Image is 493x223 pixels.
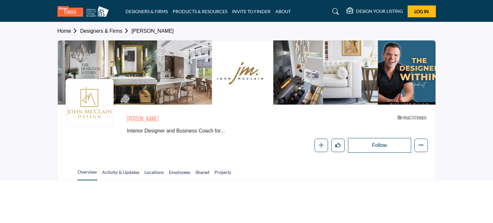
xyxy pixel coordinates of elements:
a: Overview [77,168,97,180]
a: Locations [144,169,164,180]
span: Interior Designer and Business Coach for Designers [127,127,332,135]
img: site Logo [57,6,112,17]
h2: [PERSON_NAME] [127,116,303,124]
a: ABOUT [275,9,291,14]
button: Like [331,139,345,152]
a: DESIGNERS & FIRMS [125,9,168,14]
a: INVITE TO FINDER [232,9,271,14]
a: Home [57,28,80,34]
a: Employees [169,169,191,180]
a: Activity & Updates [102,169,140,180]
a: Projects [214,169,231,180]
h5: DESIGN YOUR LISTING [356,8,403,14]
a: Search [326,6,343,17]
button: Follow [348,138,411,153]
img: ASID Qualified Practitioners [397,114,426,121]
button: Log In [408,5,436,17]
span: Log In [414,9,429,14]
a: PRODUCTS & RESOURCES [173,9,227,14]
div: DESIGN YOUR LISTING [347,8,403,15]
a: [PERSON_NAME] [132,28,174,34]
button: More details [414,139,428,152]
a: Shared [195,169,210,180]
a: Designers & Firms [80,28,132,34]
